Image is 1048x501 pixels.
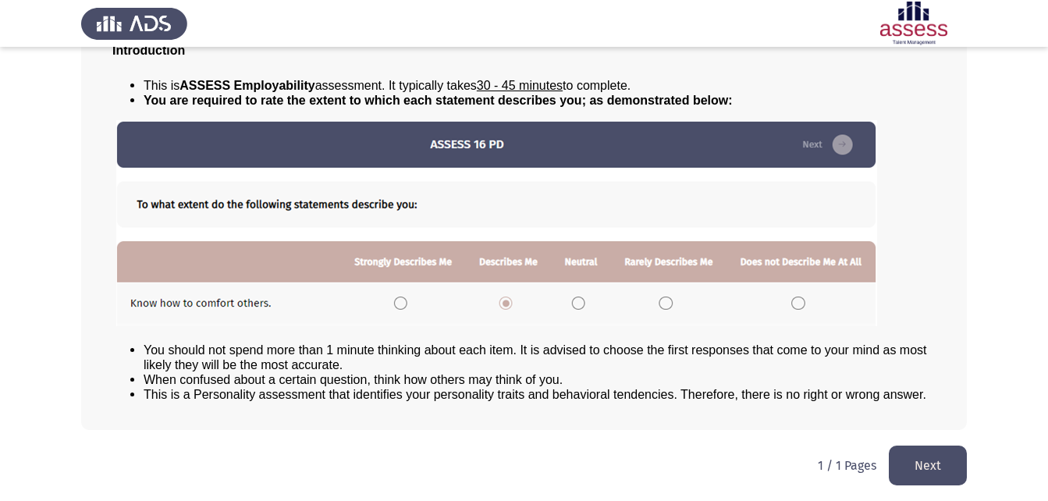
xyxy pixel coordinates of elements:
button: load next page [889,446,967,485]
u: 30 - 45 minutes [477,79,563,92]
span: You are required to rate the extent to which each statement describes you; as demonstrated below: [144,94,733,107]
span: This is assessment. It typically takes to complete. [144,79,631,92]
p: 1 / 1 Pages [818,458,876,473]
span: You should not spend more than 1 minute thinking about each item. It is advised to choose the fir... [144,343,927,371]
img: Assess Talent Management logo [81,2,187,45]
img: Assessment logo of ASSESS Employability - EBI [861,2,967,45]
span: Introduction [112,44,185,57]
b: ASSESS Employability [179,79,314,92]
span: This is a Personality assessment that identifies your personality traits and behavioral tendencie... [144,388,926,401]
span: When confused about a certain question, think how others may think of you. [144,373,563,386]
